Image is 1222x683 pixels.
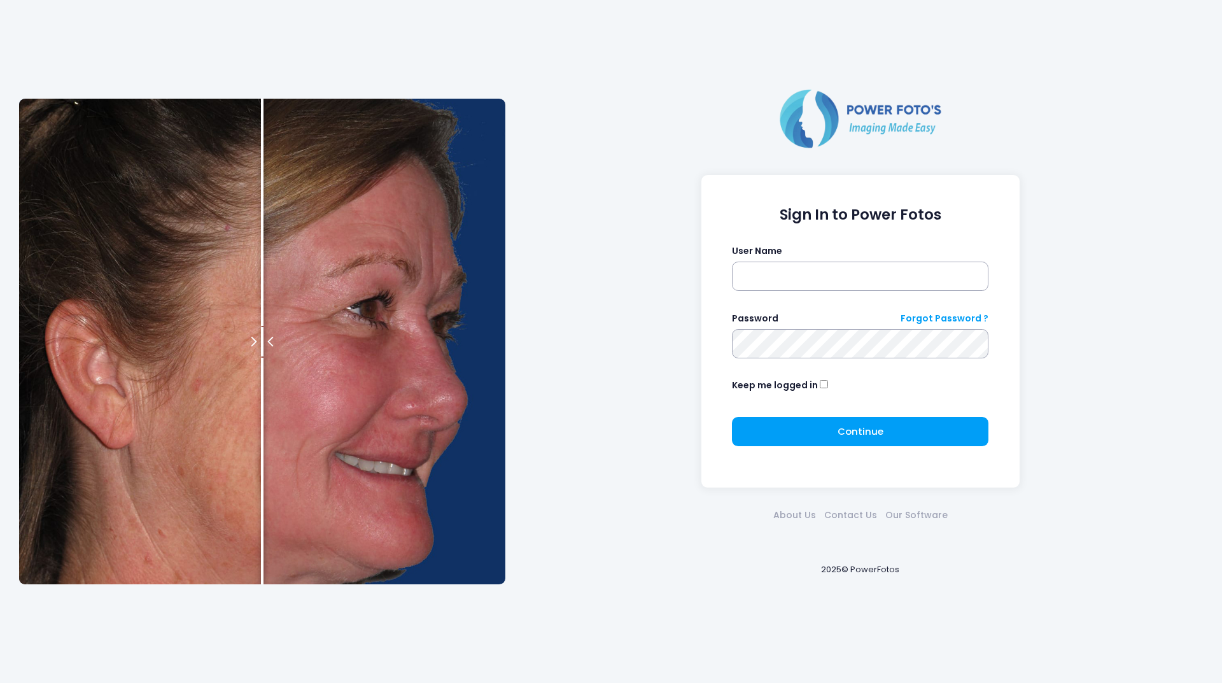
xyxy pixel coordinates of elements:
label: Keep me logged in [732,379,818,392]
button: Continue [732,417,988,446]
h1: Sign In to Power Fotos [732,206,988,223]
div: 2025© PowerFotos [517,542,1203,596]
label: Password [732,312,778,325]
span: Continue [838,425,883,438]
a: About Us [769,509,820,522]
img: Logo [775,87,946,150]
a: Our Software [881,509,952,522]
a: Forgot Password ? [901,312,988,325]
label: User Name [732,244,782,258]
a: Contact Us [820,509,881,522]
